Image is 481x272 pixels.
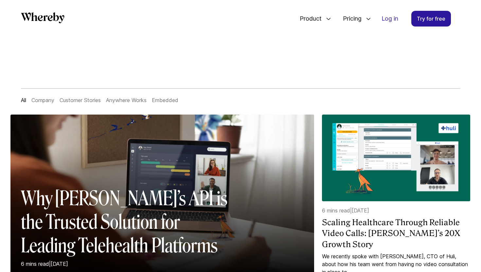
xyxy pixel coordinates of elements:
[21,97,26,103] a: All
[322,207,470,214] p: 6 mins read | [DATE]
[21,12,64,23] svg: Whereby
[336,8,363,29] span: Pricing
[21,260,234,268] p: 6 mins read | [DATE]
[106,97,147,103] a: Anywhere Works
[411,11,451,27] a: Try for free
[60,97,101,103] a: Customer Stories
[376,11,403,26] a: Log in
[21,187,234,257] h2: Why [PERSON_NAME]’s API is the Trusted Solution for Leading Telehealth Platforms
[31,97,54,103] a: Company
[152,97,178,103] a: Embedded
[322,217,470,250] a: Scaling Healthcare Through Reliable Video Calls: [PERSON_NAME]’s 20X Growth Story
[293,8,323,29] span: Product
[21,12,64,26] a: Whereby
